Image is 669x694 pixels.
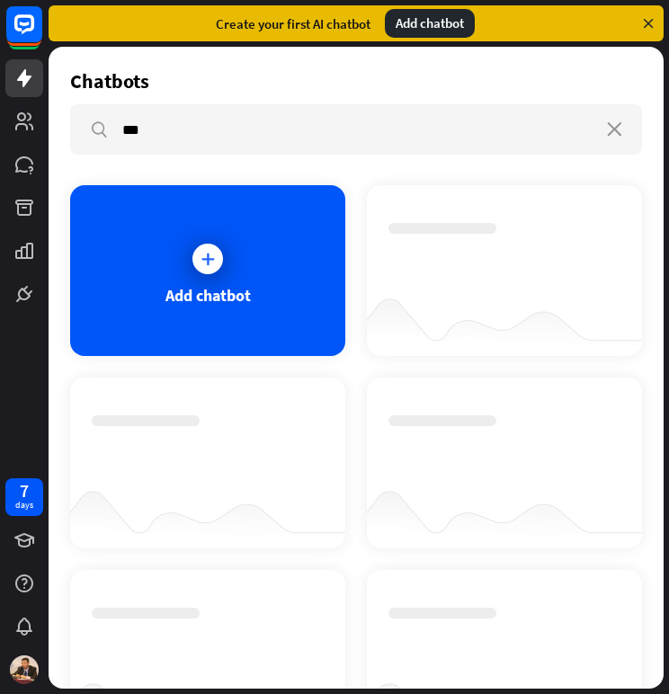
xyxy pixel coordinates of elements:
div: days [15,499,33,512]
div: 7 [20,483,29,499]
div: Create your first AI chatbot [216,15,370,32]
div: Add chatbot [385,9,475,38]
button: Open LiveChat chat widget [14,7,68,61]
i: close [607,122,622,137]
div: Chatbots [70,68,149,93]
a: 7 days [5,478,43,516]
div: Add chatbot [165,285,251,306]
